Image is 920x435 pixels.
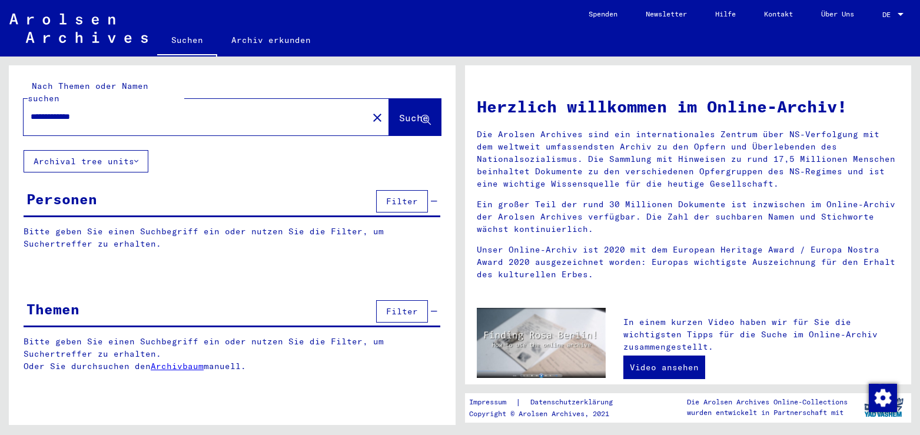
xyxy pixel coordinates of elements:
p: Unser Online-Archiv ist 2020 mit dem European Heritage Award / Europa Nostra Award 2020 ausgezeic... [477,244,900,281]
p: In einem kurzen Video haben wir für Sie die wichtigsten Tipps für die Suche im Online-Archiv zusa... [623,316,899,353]
mat-label: Nach Themen oder Namen suchen [28,81,148,104]
button: Clear [366,105,389,129]
div: Personen [26,188,97,210]
button: Suche [389,99,441,135]
p: wurden entwickelt in Partnerschaft mit [687,407,848,418]
h1: Herzlich willkommen im Online-Archiv! [477,94,900,119]
a: Datenschutzerklärung [521,396,627,409]
img: Arolsen_neg.svg [9,14,148,43]
span: Suche [399,112,429,124]
p: Copyright © Arolsen Archives, 2021 [469,409,627,419]
span: DE [882,11,895,19]
a: Suchen [157,26,217,57]
a: Archivbaum [151,361,204,371]
img: yv_logo.png [862,393,906,422]
a: Archiv erkunden [217,26,325,54]
p: Ein großer Teil der rund 30 Millionen Dokumente ist inzwischen im Online-Archiv der Arolsen Archi... [477,198,900,235]
div: | [469,396,627,409]
p: Bitte geben Sie einen Suchbegriff ein oder nutzen Sie die Filter, um Suchertreffer zu erhalten. [24,225,440,250]
button: Filter [376,300,428,323]
mat-icon: close [370,111,384,125]
p: Die Arolsen Archives sind ein internationales Zentrum über NS-Verfolgung mit dem weltweit umfasse... [477,128,900,190]
span: Filter [386,196,418,207]
img: video.jpg [477,308,606,378]
p: Bitte geben Sie einen Suchbegriff ein oder nutzen Sie die Filter, um Suchertreffer zu erhalten. O... [24,336,441,373]
a: Video ansehen [623,356,705,379]
div: Themen [26,298,79,320]
button: Archival tree units [24,150,148,172]
a: Impressum [469,396,516,409]
span: Filter [386,306,418,317]
img: Zustimmung ändern [869,384,897,412]
p: Die Arolsen Archives Online-Collections [687,397,848,407]
button: Filter [376,190,428,212]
